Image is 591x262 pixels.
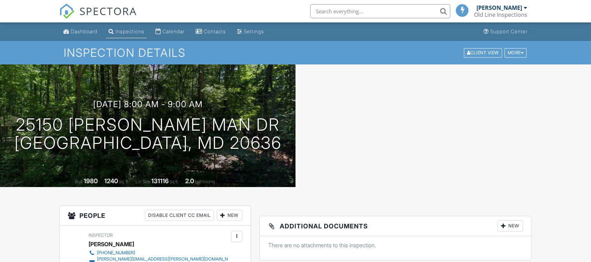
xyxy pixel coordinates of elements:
span: SPECTORA [79,4,137,18]
div: Support Center [490,28,528,34]
div: [PHONE_NUMBER] [97,250,135,256]
span: Lot Size [135,179,150,184]
div: Disable Client CC Email [145,210,214,221]
div: Contacts [204,28,226,34]
div: Settings [244,28,264,34]
img: The Best Home Inspection Software - Spectora [59,4,75,19]
div: [PERSON_NAME] [89,239,134,249]
div: Dashboard [71,28,97,34]
input: Search everything... [310,4,450,18]
a: SPECTORA [59,9,137,24]
span: sq.ft. [170,179,179,184]
a: Settings [234,25,267,38]
a: Contacts [193,25,229,38]
h1: 25150 [PERSON_NAME] Man Dr [GEOGRAPHIC_DATA], MD 20636 [14,116,281,153]
a: Dashboard [61,25,100,38]
div: Calendar [162,28,185,34]
div: 131116 [151,177,169,185]
h3: [DATE] 8:00 am - 9:00 am [93,99,203,109]
span: sq. ft. [119,179,129,184]
span: Inspector [89,233,113,238]
h1: Inspection Details [64,47,528,59]
h3: People [60,206,251,226]
div: Client View [464,48,502,57]
div: More [505,48,527,57]
span: Built [75,179,83,184]
a: [PHONE_NUMBER] [89,249,230,256]
div: 1980 [84,177,98,185]
a: Calendar [153,25,187,38]
h3: Additional Documents [260,216,531,236]
span: bathrooms [195,179,215,184]
div: New [217,210,242,221]
div: New [498,220,523,232]
a: Client View [463,50,504,55]
div: Old Line Inspections [474,11,527,18]
div: 2.0 [185,177,194,185]
div: [PERSON_NAME] [477,4,522,11]
div: 1240 [104,177,118,185]
a: Inspections [106,25,147,38]
p: There are no attachments to this inspection. [268,241,523,249]
a: Support Center [481,25,530,38]
div: Inspections [116,28,144,34]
